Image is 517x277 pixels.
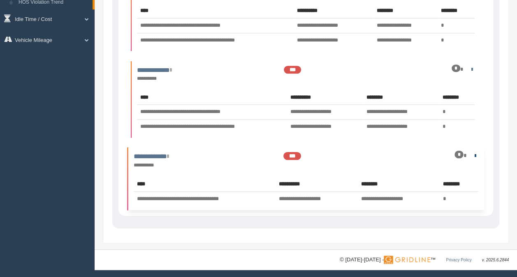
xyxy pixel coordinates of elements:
img: Gridline [384,256,430,264]
span: v. 2025.6.2844 [482,258,509,262]
li: Expand [127,147,484,210]
li: Expand [131,61,481,137]
a: Privacy Policy [446,258,471,262]
div: © [DATE]-[DATE] - ™ [340,256,509,264]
